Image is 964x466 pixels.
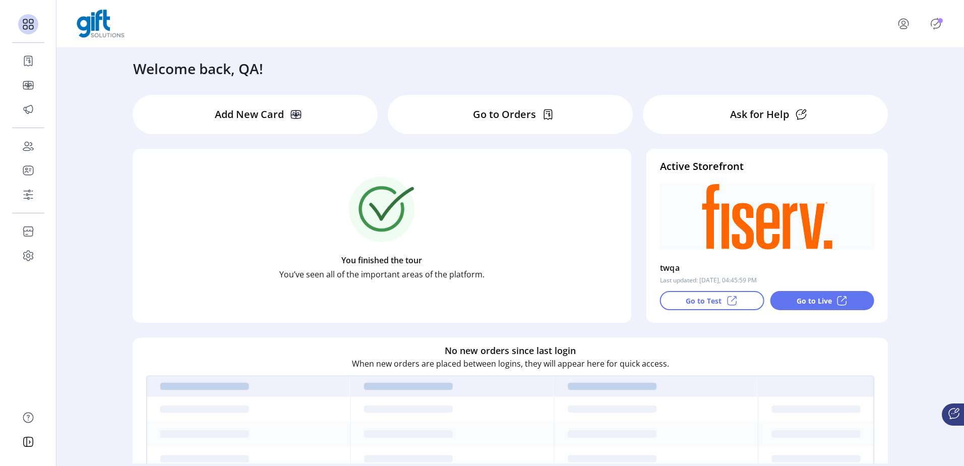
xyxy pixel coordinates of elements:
h4: Active Storefront [660,159,874,174]
p: When new orders are placed between logins, they will appear here for quick access. [352,358,669,370]
p: Go to Orders [473,107,536,122]
p: You finished the tour [341,254,422,266]
h3: Welcome back, QA! [133,58,263,79]
p: Add New Card [215,107,284,122]
button: menu [883,12,928,36]
p: twqa [660,260,680,276]
p: Go to Live [797,296,832,306]
p: You’ve seen all of the important areas of the platform. [279,268,485,280]
p: Ask for Help [730,107,789,122]
img: logo [77,10,125,38]
button: Publisher Panel [928,16,944,32]
h6: No new orders since last login [445,344,576,358]
p: Go to Test [686,296,721,306]
p: Last updated: [DATE], 04:45:59 PM [660,276,757,285]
